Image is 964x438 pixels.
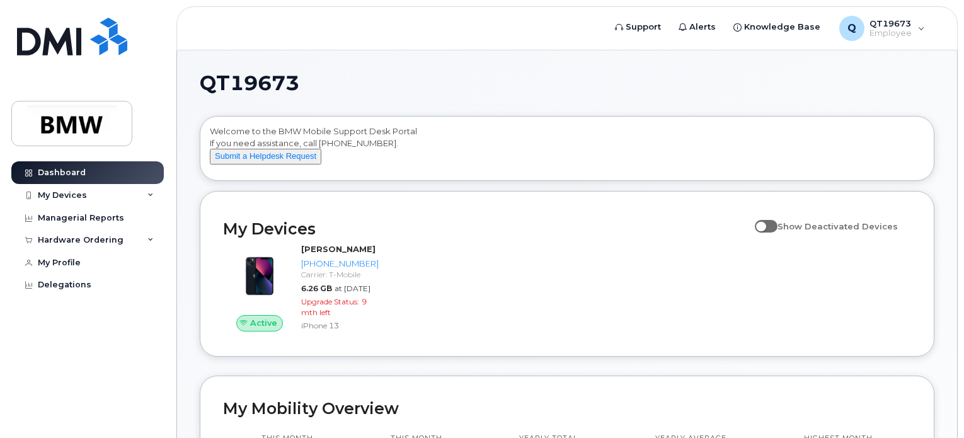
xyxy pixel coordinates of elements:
[778,221,898,231] span: Show Deactivated Devices
[301,297,359,306] span: Upgrade Status:
[755,214,765,224] input: Show Deactivated Devices
[210,151,321,161] a: Submit a Helpdesk Request
[301,258,379,270] div: [PHONE_NUMBER]
[301,269,379,280] div: Carrier: T-Mobile
[301,320,379,331] div: iPhone 13
[301,284,332,293] span: 6.26 GB
[335,284,370,293] span: at [DATE]
[210,149,321,164] button: Submit a Helpdesk Request
[210,125,924,176] div: Welcome to the BMW Mobile Support Desk Portal If you need assistance, call [PHONE_NUMBER].
[223,219,749,238] h2: My Devices
[223,399,911,418] h2: My Mobility Overview
[233,250,286,303] img: image20231002-3703462-1ig824h.jpeg
[301,297,367,317] span: 9 mth left
[250,317,277,329] span: Active
[223,243,384,333] a: Active[PERSON_NAME][PHONE_NUMBER]Carrier: T-Mobile6.26 GBat [DATE]Upgrade Status:9 mth leftiPhone 13
[200,74,299,93] span: QT19673
[301,244,376,254] strong: [PERSON_NAME]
